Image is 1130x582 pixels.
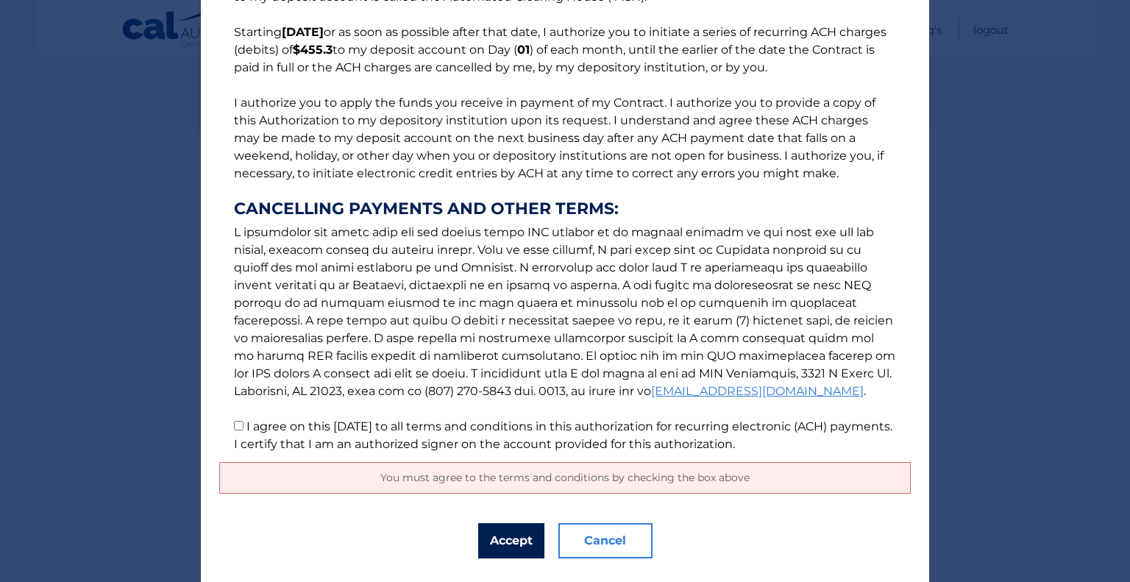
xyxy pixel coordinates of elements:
[293,43,333,57] b: $455.3
[234,419,892,451] label: I agree on this [DATE] to all terms and conditions in this authorization for recurring electronic...
[517,43,530,57] b: 01
[478,523,544,558] button: Accept
[234,200,896,218] strong: CANCELLING PAYMENTS AND OTHER TERMS:
[558,523,653,558] button: Cancel
[651,384,864,398] a: [EMAIL_ADDRESS][DOMAIN_NAME]
[380,471,750,484] span: You must agree to the terms and conditions by checking the box above
[282,25,324,39] b: [DATE]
